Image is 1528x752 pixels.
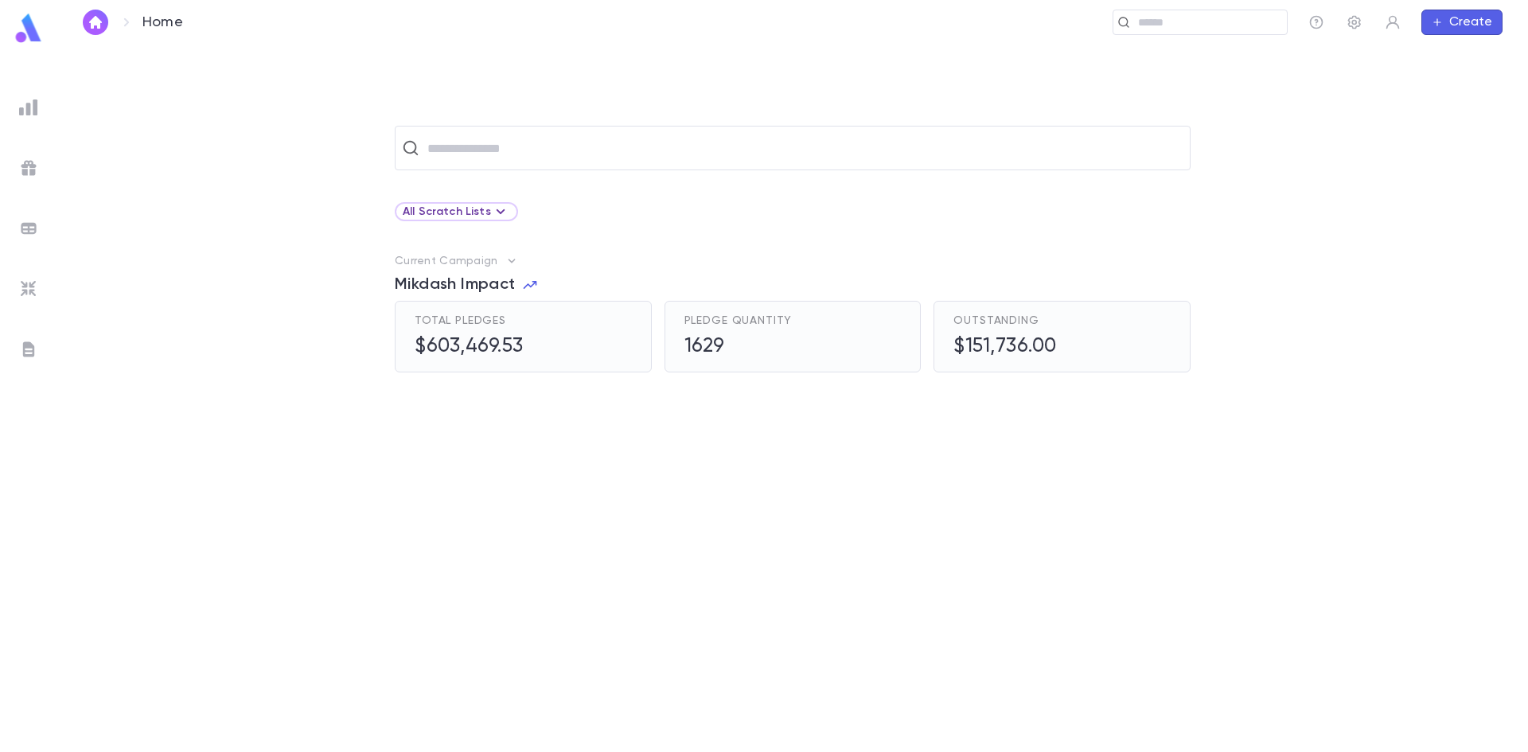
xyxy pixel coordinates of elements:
[953,314,1039,327] span: Outstanding
[19,279,38,298] img: imports_grey.530a8a0e642e233f2baf0ef88e8c9fcb.svg
[19,340,38,359] img: letters_grey.7941b92b52307dd3b8a917253454ce1c.svg
[953,335,1057,359] h5: $151,736.00
[142,14,183,31] p: Home
[684,335,793,359] h5: 1629
[13,13,45,44] img: logo
[395,255,497,267] p: Current Campaign
[415,335,524,359] h5: $603,469.53
[86,16,105,29] img: home_white.a664292cf8c1dea59945f0da9f25487c.svg
[1421,10,1503,35] button: Create
[395,275,516,294] span: Mikdash Impact
[19,98,38,117] img: reports_grey.c525e4749d1bce6a11f5fe2a8de1b229.svg
[415,314,506,327] span: Total Pledges
[403,202,510,221] div: All Scratch Lists
[19,158,38,177] img: campaigns_grey.99e729a5f7ee94e3726e6486bddda8f1.svg
[19,219,38,238] img: batches_grey.339ca447c9d9533ef1741baa751efc33.svg
[395,202,518,221] div: All Scratch Lists
[684,314,793,327] span: Pledge Quantity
